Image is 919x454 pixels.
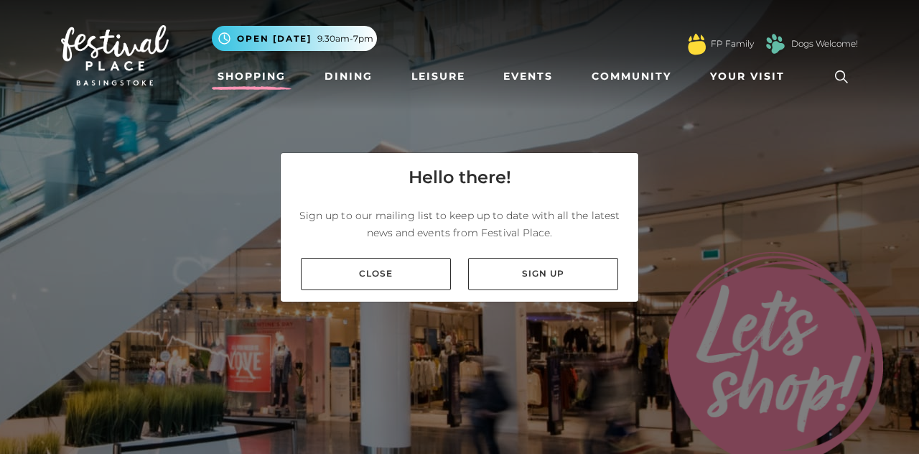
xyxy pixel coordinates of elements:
[791,37,858,50] a: Dogs Welcome!
[711,37,754,50] a: FP Family
[319,63,378,90] a: Dining
[237,32,312,45] span: Open [DATE]
[710,69,785,84] span: Your Visit
[409,165,511,190] h4: Hello there!
[498,63,559,90] a: Events
[61,25,169,85] img: Festival Place Logo
[586,63,677,90] a: Community
[212,26,377,51] button: Open [DATE] 9.30am-7pm
[301,258,451,290] a: Close
[317,32,373,45] span: 9.30am-7pm
[292,207,627,241] p: Sign up to our mailing list to keep up to date with all the latest news and events from Festival ...
[406,63,471,90] a: Leisure
[704,63,798,90] a: Your Visit
[212,63,291,90] a: Shopping
[468,258,618,290] a: Sign up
